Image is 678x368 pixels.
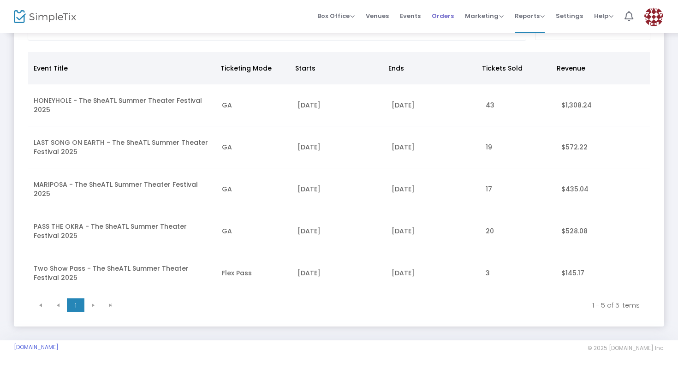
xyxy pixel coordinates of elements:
[480,210,555,252] td: 20
[556,4,583,28] span: Settings
[480,168,555,210] td: 17
[290,52,383,84] th: Starts
[556,210,650,252] td: $528.08
[557,64,585,73] span: Revenue
[216,84,291,126] td: GA
[292,210,386,252] td: [DATE]
[432,4,454,28] span: Orders
[556,168,650,210] td: $435.04
[28,168,216,210] td: MARIPOSA - The SheATL Summer Theater Festival 2025
[386,210,480,252] td: [DATE]
[386,168,480,210] td: [DATE]
[292,126,386,168] td: [DATE]
[480,84,555,126] td: 43
[216,126,291,168] td: GA
[67,298,84,312] span: Page 1
[400,4,421,28] span: Events
[216,252,291,294] td: Flex Pass
[386,126,480,168] td: [DATE]
[216,168,291,210] td: GA
[594,12,613,20] span: Help
[556,126,650,168] td: $572.22
[28,52,650,294] div: Data table
[28,252,216,294] td: Two Show Pass - The SheATL Summer Theater Festival 2025
[292,84,386,126] td: [DATE]
[476,52,551,84] th: Tickets Sold
[28,52,215,84] th: Event Title
[480,126,555,168] td: 19
[556,252,650,294] td: $145.17
[366,4,389,28] span: Venues
[28,210,216,252] td: PASS THE OKRA - The SheATL Summer Theater Festival 2025
[480,252,555,294] td: 3
[14,344,59,351] a: [DOMAIN_NAME]
[386,84,480,126] td: [DATE]
[383,52,476,84] th: Ends
[292,168,386,210] td: [DATE]
[28,84,216,126] td: HONEYHOLE - The SheATL Summer Theater Festival 2025
[216,210,291,252] td: GA
[465,12,504,20] span: Marketing
[386,252,480,294] td: [DATE]
[515,12,545,20] span: Reports
[28,126,216,168] td: LAST SONG ON EARTH - The SheATL Summer Theater Festival 2025
[292,252,386,294] td: [DATE]
[556,84,650,126] td: $1,308.24
[126,301,640,310] kendo-pager-info: 1 - 5 of 5 items
[215,52,290,84] th: Ticketing Mode
[588,344,664,352] span: © 2025 [DOMAIN_NAME] Inc.
[317,12,355,20] span: Box Office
